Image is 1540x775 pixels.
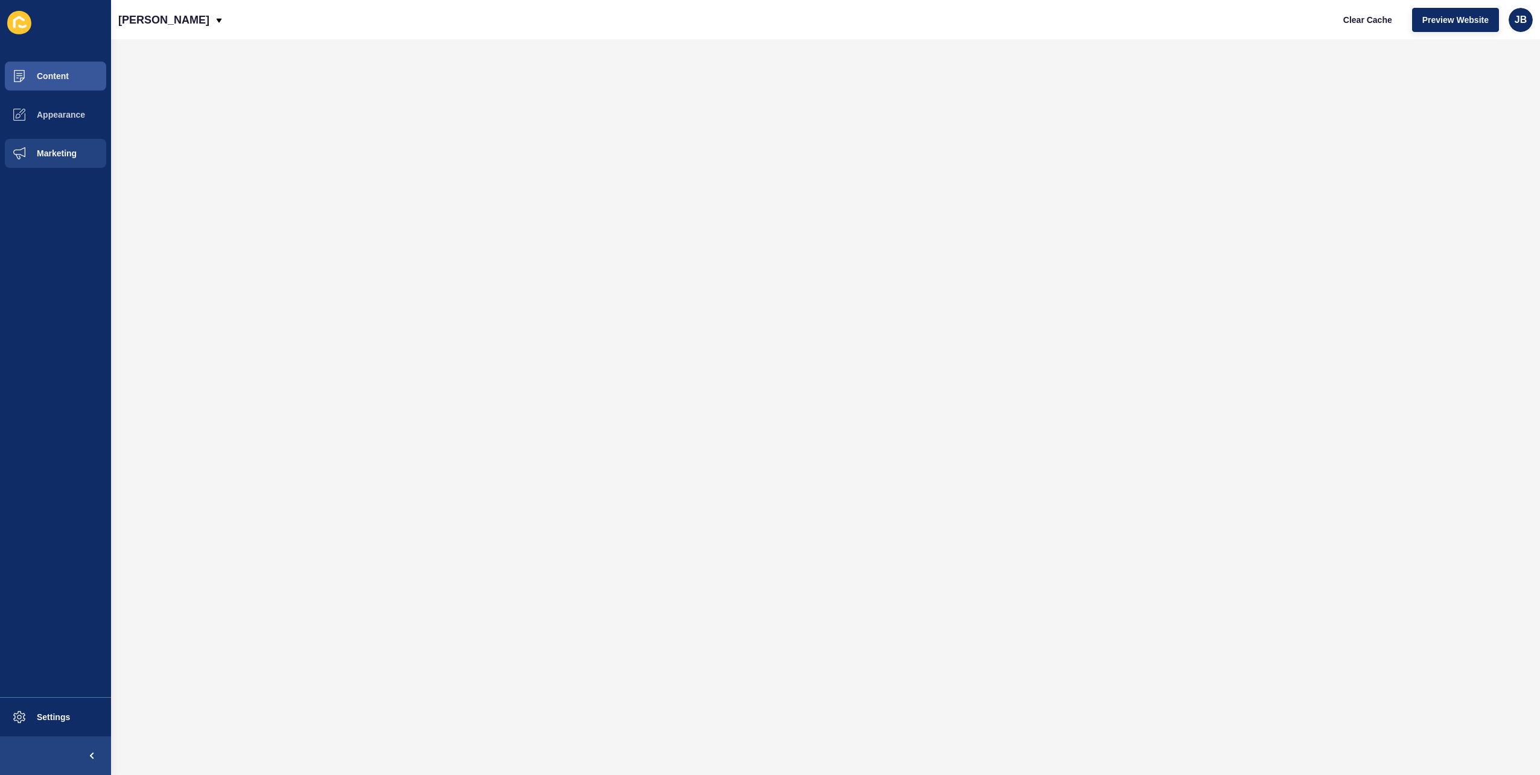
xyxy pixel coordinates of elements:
[1515,14,1527,26] span: JB
[1333,8,1402,32] button: Clear Cache
[1343,14,1392,26] span: Clear Cache
[1422,14,1489,26] span: Preview Website
[118,5,209,35] p: [PERSON_NAME]
[1412,8,1499,32] button: Preview Website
